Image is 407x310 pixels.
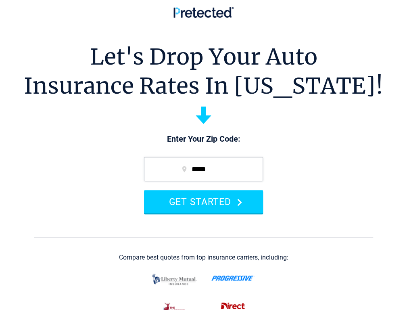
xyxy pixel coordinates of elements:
p: Enter Your Zip Code: [136,134,271,145]
img: progressive [211,275,255,281]
div: Compare best quotes from top insurance carriers, including: [119,254,288,261]
img: liberty [150,270,199,289]
button: GET STARTED [144,190,263,213]
input: zip code [144,157,263,181]
h1: Let's Drop Your Auto Insurance Rates In [US_STATE]! [24,42,383,101]
img: Pretected Logo [173,7,234,18]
